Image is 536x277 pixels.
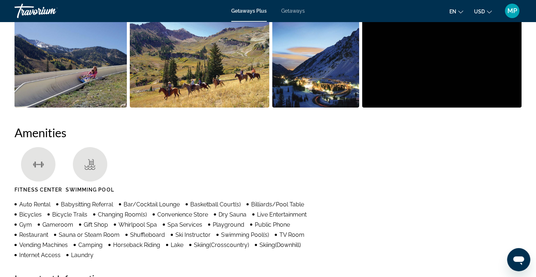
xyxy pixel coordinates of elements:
span: Ski Instructor [175,231,211,238]
span: Internet Access [19,252,61,259]
span: Basketball Court(s) [190,201,241,208]
a: Travorium [14,1,87,20]
span: Whirlpool Spa [119,221,157,228]
span: Dry Sauna [219,211,246,218]
span: Swimming Pool [66,187,114,193]
span: Spa Services [167,221,202,228]
span: Convenience Store [157,211,208,218]
span: Skiing(Crosscountry) [194,242,249,248]
span: Babysitting Referral [61,201,113,208]
span: Camping [78,242,103,248]
span: Laundry [71,252,94,259]
span: Vending Machines [19,242,68,248]
span: Billiards/Pool Table [251,201,304,208]
span: Swimming Pool(s) [221,231,269,238]
span: Sauna or Steam Room [59,231,120,238]
span: Gameroom [42,221,73,228]
span: USD [474,9,485,14]
button: Open full-screen image slider [272,17,359,108]
span: Skiing(Downhill) [259,242,301,248]
span: Horseback Riding [113,242,160,248]
span: Gift Shop [84,221,108,228]
span: Gym [19,221,32,228]
span: Playground [213,221,244,228]
span: MP [507,7,517,14]
a: Getaways Plus [231,8,267,14]
span: Public Phone [255,221,290,228]
span: Live Entertainment [257,211,307,218]
span: Bicycles [19,211,42,218]
button: Open full-screen image slider [14,17,127,108]
a: Getaways [281,8,305,14]
span: Bicycle Trails [52,211,87,218]
span: Changing Room(s) [98,211,147,218]
span: Fitness Center [14,187,62,193]
button: Open full-screen image slider [362,17,522,108]
h2: Amenities [14,125,522,140]
button: Open full-screen image slider [130,17,269,108]
span: Restaurant [19,231,48,238]
span: TV Room [279,231,304,238]
span: Shuffleboard [130,231,165,238]
span: Bar/Cocktail Lounge [124,201,180,208]
button: User Menu [503,3,522,18]
span: Auto Rental [19,201,50,208]
button: Change language [449,6,463,17]
iframe: Button to launch messaging window [507,248,530,271]
span: en [449,9,456,14]
button: Change currency [474,6,492,17]
span: Lake [171,242,183,248]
